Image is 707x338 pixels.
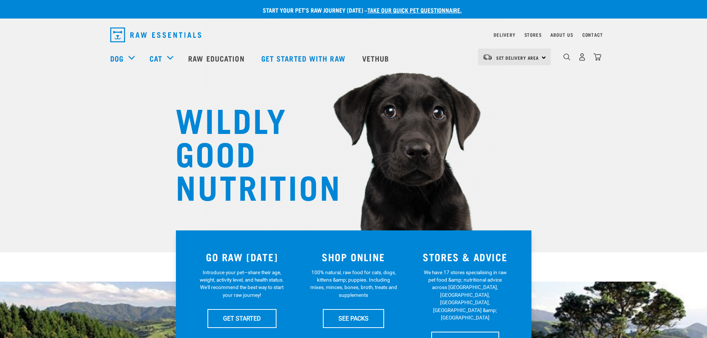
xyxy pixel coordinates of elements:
[207,309,276,328] a: GET STARTED
[110,53,124,64] a: Dog
[104,24,603,45] nav: dropdown navigation
[323,309,384,328] a: SEE PACKS
[496,56,539,59] span: Set Delivery Area
[422,269,509,322] p: We have 17 stores specialising in raw pet food &amp; nutritional advice across [GEOGRAPHIC_DATA],...
[302,251,405,263] h3: SHOP ONLINE
[110,27,201,42] img: Raw Essentials Logo
[254,43,355,73] a: Get started with Raw
[582,33,603,36] a: Contact
[367,8,462,12] a: take our quick pet questionnaire.
[191,251,294,263] h3: GO RAW [DATE]
[150,53,162,64] a: Cat
[310,269,397,299] p: 100% natural, raw food for cats, dogs, kittens &amp; puppies. Including mixes, minces, bones, bro...
[563,53,570,60] img: home-icon-1@2x.png
[482,54,492,60] img: van-moving.png
[578,53,586,61] img: user.png
[550,33,573,36] a: About Us
[181,43,253,73] a: Raw Education
[176,102,324,202] h1: WILDLY GOOD NUTRITION
[524,33,542,36] a: Stores
[494,33,515,36] a: Delivery
[198,269,285,299] p: Introduce your pet—share their age, weight, activity level, and health status. We'll recommend th...
[414,251,517,263] h3: STORES & ADVICE
[355,43,399,73] a: Vethub
[593,53,601,61] img: home-icon@2x.png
